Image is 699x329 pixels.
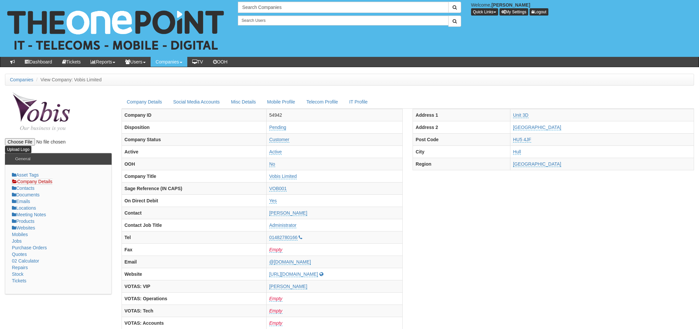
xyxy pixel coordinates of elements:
[269,320,282,326] a: Empty
[413,146,510,158] th: City
[86,57,120,67] a: Reports
[269,125,286,130] a: Pending
[122,231,266,244] th: Tel
[122,95,167,109] a: Company Details
[122,268,266,280] th: Website
[5,146,31,153] input: Upload Logo
[12,252,27,257] a: Quotes
[269,198,277,204] a: Yes
[413,109,510,121] th: Address 1
[269,186,287,191] a: VOB001
[269,137,289,143] a: Customer
[269,149,282,155] a: Active
[499,8,529,16] a: My Settings
[122,109,266,121] th: Company ID
[269,247,282,253] a: Empty
[122,293,266,305] th: VOTAS: Operations
[122,170,266,183] th: Company Title
[122,158,266,170] th: OOH
[57,57,86,67] a: Tickets
[187,57,208,67] a: TV
[12,225,35,230] a: Websites
[413,134,510,146] th: Post Code
[12,278,26,283] a: Tickets
[122,183,266,195] th: Sage Reference (IN CAPS)
[5,92,71,132] img: Vobis Limited
[269,296,282,302] a: Empty
[122,256,266,268] th: Email
[35,76,102,83] li: View Company: Vobis Limited
[12,153,34,165] h3: General
[413,121,510,134] th: Address 2
[269,284,307,289] a: [PERSON_NAME]
[12,205,36,211] a: Locations
[344,95,373,109] a: IT Profile
[269,235,298,240] a: 01482780166
[466,2,699,16] div: Welcome,
[12,199,30,204] a: Emails
[238,16,448,25] input: Search Users
[238,2,448,13] input: Search Companies
[151,57,187,67] a: Companies
[12,258,39,264] a: 02 Calculator
[269,271,318,277] a: [URL][DOMAIN_NAME]
[12,265,28,270] a: Repairs
[122,244,266,256] th: Fax
[12,219,34,224] a: Products
[12,192,40,197] a: Documents
[122,146,266,158] th: Active
[122,207,266,219] th: Contact
[12,238,22,244] a: Jobs
[492,2,530,8] b: [PERSON_NAME]
[12,172,39,178] a: Asset Tags
[269,210,307,216] a: [PERSON_NAME]
[10,77,33,82] a: Companies
[12,212,46,217] a: Meeting Notes
[301,95,343,109] a: Telecom Profile
[513,137,531,143] a: HU5 4JF
[122,280,266,293] th: VOTAS: VIP
[513,125,561,130] a: [GEOGRAPHIC_DATA]
[168,95,225,109] a: Social Media Accounts
[530,8,548,16] a: Logout
[269,223,296,228] a: Administrator
[266,109,402,121] td: 54942
[269,174,297,179] a: Vobis Limited
[513,112,529,118] a: Unit 3D
[208,57,233,67] a: OOH
[122,219,266,231] th: Contact Job Title
[269,308,282,314] a: Empty
[122,134,266,146] th: Company Status
[226,95,261,109] a: Misc Details
[122,121,266,134] th: Disposition
[513,149,521,155] a: Hull
[122,305,266,317] th: VOTAS: Tech
[471,8,498,16] button: Quick Links
[269,161,275,167] a: No
[12,271,23,277] a: Stock
[12,185,34,191] a: Contacts
[513,161,561,167] a: [GEOGRAPHIC_DATA]
[20,57,57,67] a: Dashboard
[12,232,28,237] a: Mobiles
[12,245,47,250] a: Purchase Orders
[413,158,510,170] th: Region
[262,95,301,109] a: Mobile Profile
[269,259,311,265] a: @[DOMAIN_NAME]
[120,57,151,67] a: Users
[12,179,53,185] a: Company Details
[122,195,266,207] th: On Direct Debit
